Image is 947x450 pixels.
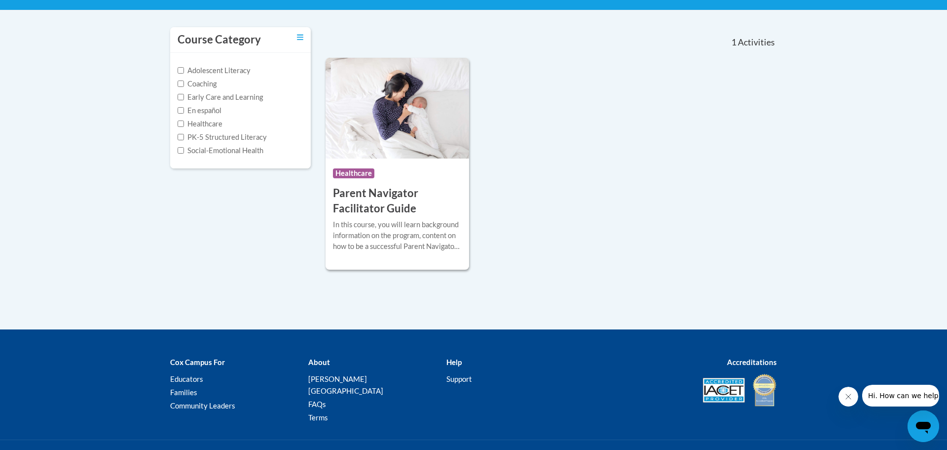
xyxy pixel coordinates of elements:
a: Families [170,388,197,397]
a: Terms [308,413,328,422]
input: Checkbox for Options [178,94,184,100]
input: Checkbox for Options [178,81,184,87]
input: Checkbox for Options [178,67,184,74]
b: Accreditations [727,358,777,367]
a: [PERSON_NAME][GEOGRAPHIC_DATA] [308,374,383,395]
span: 1 [731,37,736,48]
span: Healthcare [333,168,374,178]
iframe: Message from company [862,385,939,407]
label: Coaching [178,79,217,89]
h3: Course Category [178,32,261,47]
label: Healthcare [178,119,222,129]
b: Help [446,358,462,367]
label: En español [178,105,221,116]
span: Hi. How can we help? [6,7,80,15]
a: Educators [170,374,203,383]
input: Checkbox for Options [178,121,184,127]
a: Toggle collapse [297,32,303,43]
b: Cox Campus For [170,358,225,367]
iframe: Close message [838,387,858,407]
a: Course LogoHealthcare Parent Navigator Facilitator GuideIn this course, you will learn background... [326,58,469,269]
span: Activities [738,37,775,48]
img: Accredited IACET® Provider [703,378,745,403]
input: Checkbox for Options [178,107,184,114]
label: PK-5 Structured Literacy [178,132,267,143]
label: Early Care and Learning [178,92,263,103]
div: In this course, you will learn background information on the program, content on how to be a succ... [333,219,462,252]
h3: Parent Navigator Facilitator Guide [333,186,462,216]
img: IDA® Accredited [752,373,777,408]
a: Community Leaders [170,401,235,410]
input: Checkbox for Options [178,147,184,154]
a: Support [446,374,472,383]
img: Course Logo [326,58,469,159]
a: FAQs [308,400,326,409]
iframe: Button to launch messaging window [908,410,939,442]
b: About [308,358,330,367]
label: Adolescent Literacy [178,65,251,76]
input: Checkbox for Options [178,134,184,140]
label: Social-Emotional Health [178,145,263,156]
